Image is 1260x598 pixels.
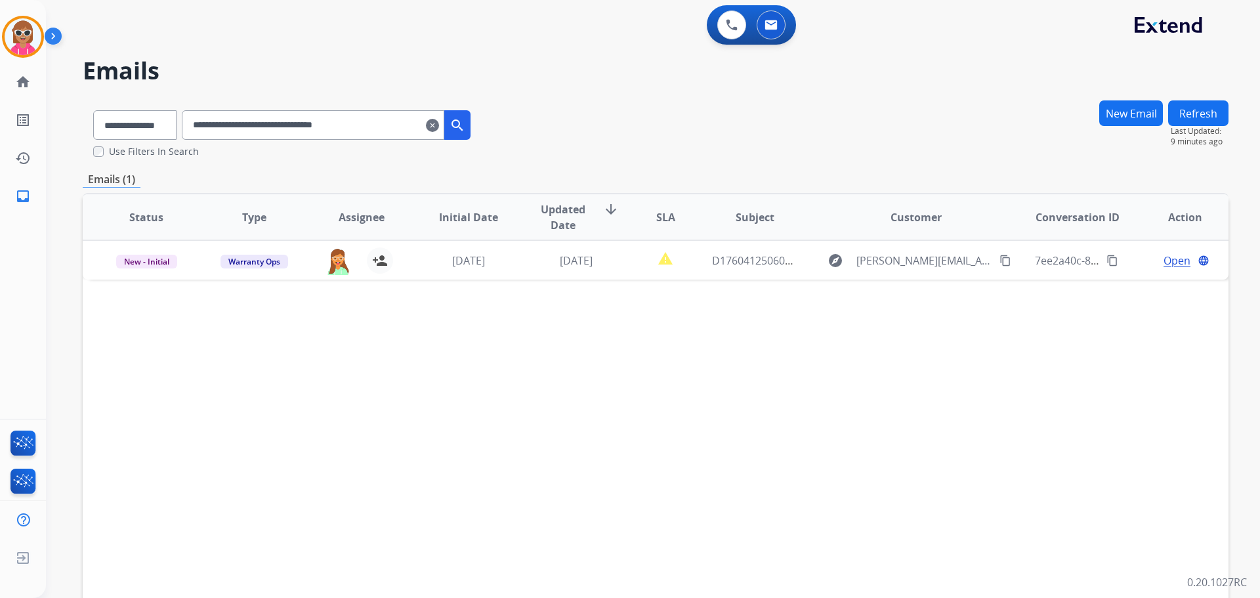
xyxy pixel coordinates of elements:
[534,202,593,233] span: Updated Date
[891,209,942,225] span: Customer
[339,209,385,225] span: Assignee
[712,253,820,268] span: D17604125060160924
[15,150,31,166] mat-icon: history
[450,117,465,133] mat-icon: search
[603,202,619,217] mat-icon: arrow_downward
[560,253,593,268] span: [DATE]
[15,112,31,128] mat-icon: list_alt
[325,247,351,275] img: agent-avatar
[856,253,992,268] span: [PERSON_NAME][EMAIL_ADDRESS][DOMAIN_NAME]
[1106,255,1118,267] mat-icon: content_copy
[1171,126,1228,137] span: Last Updated:
[372,253,388,268] mat-icon: person_add
[1099,100,1163,126] button: New Email
[452,253,485,268] span: [DATE]
[5,18,41,55] img: avatar
[109,145,199,158] label: Use Filters In Search
[999,255,1011,267] mat-icon: content_copy
[83,58,1228,84] h2: Emails
[656,209,675,225] span: SLA
[658,251,673,267] mat-icon: report_problem
[1187,574,1247,590] p: 0.20.1027RC
[83,171,140,188] p: Emails (1)
[129,209,163,225] span: Status
[15,74,31,90] mat-icon: home
[15,188,31,204] mat-icon: inbox
[1171,137,1228,147] span: 9 minutes ago
[426,117,439,133] mat-icon: clear
[220,255,288,268] span: Warranty Ops
[1036,209,1120,225] span: Conversation ID
[439,209,498,225] span: Initial Date
[1168,100,1228,126] button: Refresh
[1121,194,1228,240] th: Action
[1198,255,1209,267] mat-icon: language
[1164,253,1190,268] span: Open
[116,255,177,268] span: New - Initial
[736,209,774,225] span: Subject
[828,253,843,268] mat-icon: explore
[242,209,266,225] span: Type
[1035,253,1235,268] span: 7ee2a40c-8d59-45b4-adc4-c25357b22f65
